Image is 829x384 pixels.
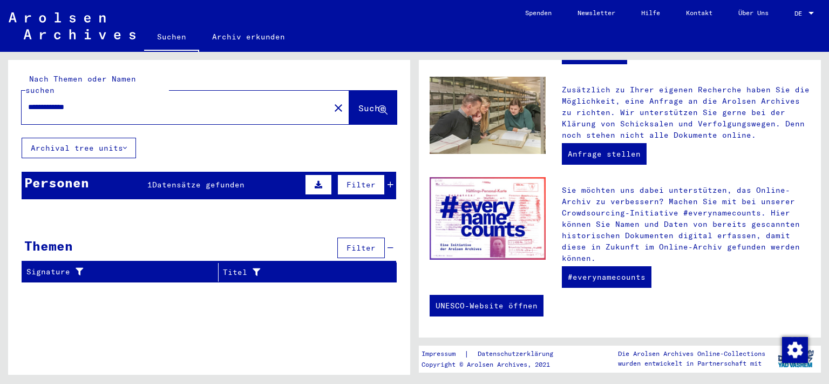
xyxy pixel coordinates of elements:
[22,138,136,158] button: Archival tree units
[223,264,383,281] div: Titel
[794,10,806,17] span: DE
[349,91,397,124] button: Suche
[776,345,816,372] img: yv_logo.png
[358,103,385,113] span: Suche
[337,174,385,195] button: Filter
[26,266,205,278] div: Signature
[562,143,647,165] a: Anfrage stellen
[562,185,810,264] p: Sie möchten uns dabei unterstützen, das Online-Archiv zu verbessern? Machen Sie mit bei unserer C...
[24,173,89,192] div: Personen
[152,180,244,190] span: Datensätze gefunden
[618,349,765,359] p: Die Arolsen Archives Online-Collections
[26,264,218,281] div: Signature
[332,102,345,114] mat-icon: close
[562,84,810,141] p: Zusätzlich zu Ihrer eigenen Recherche haben Sie die Möglichkeit, eine Anfrage an die Arolsen Arch...
[144,24,199,52] a: Suchen
[328,97,349,118] button: Clear
[422,348,566,360] div: |
[430,177,546,260] img: enc.jpg
[469,348,566,360] a: Datenschutzerklärung
[782,337,808,363] img: Zustimmung ändern
[199,24,298,50] a: Archiv erkunden
[337,238,385,258] button: Filter
[25,74,136,95] mat-label: Nach Themen oder Namen suchen
[430,295,543,316] a: UNESCO-Website öffnen
[147,180,152,190] span: 1
[430,77,546,154] img: inquiries.jpg
[346,180,376,190] span: Filter
[346,243,376,253] span: Filter
[223,267,370,278] div: Titel
[422,360,566,369] p: Copyright © Arolsen Archives, 2021
[422,348,464,360] a: Impressum
[9,12,135,39] img: Arolsen_neg.svg
[618,359,765,368] p: wurden entwickelt in Partnerschaft mit
[562,266,651,288] a: #everynamecounts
